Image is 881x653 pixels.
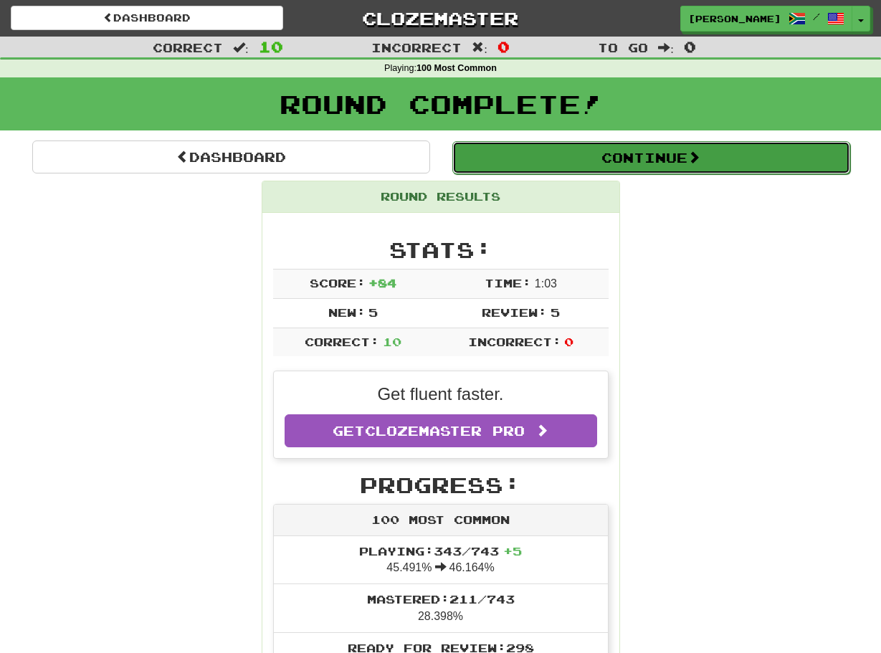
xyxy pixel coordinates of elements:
[813,11,820,22] span: /
[305,6,577,31] a: Clozemaster
[274,536,608,585] li: 45.491% 46.164%
[383,335,401,348] span: 10
[285,382,597,406] p: Get fluent faster.
[365,423,525,439] span: Clozemaster Pro
[262,181,619,213] div: Round Results
[598,40,648,54] span: To go
[452,141,850,174] button: Continue
[11,6,283,30] a: Dashboard
[371,40,462,54] span: Incorrect
[273,473,609,497] h2: Progress:
[688,12,781,25] span: [PERSON_NAME]
[416,63,497,73] strong: 100 Most Common
[368,305,378,319] span: 5
[472,42,487,54] span: :
[32,140,430,173] a: Dashboard
[153,40,223,54] span: Correct
[684,38,696,55] span: 0
[5,90,876,118] h1: Round Complete!
[233,42,249,54] span: :
[551,305,560,319] span: 5
[259,38,283,55] span: 10
[485,276,531,290] span: Time:
[564,335,573,348] span: 0
[468,335,561,348] span: Incorrect:
[285,414,597,447] a: GetClozemaster Pro
[658,42,674,54] span: :
[305,335,379,348] span: Correct:
[535,277,557,290] span: 1 : 0 3
[273,238,609,262] h2: Stats:
[328,305,366,319] span: New:
[368,276,396,290] span: + 84
[359,544,522,558] span: Playing: 343 / 743
[274,583,608,633] li: 28.398%
[274,505,608,536] div: 100 Most Common
[482,305,547,319] span: Review:
[367,592,515,606] span: Mastered: 211 / 743
[497,38,510,55] span: 0
[310,276,366,290] span: Score:
[503,544,522,558] span: + 5
[680,6,852,32] a: [PERSON_NAME] /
